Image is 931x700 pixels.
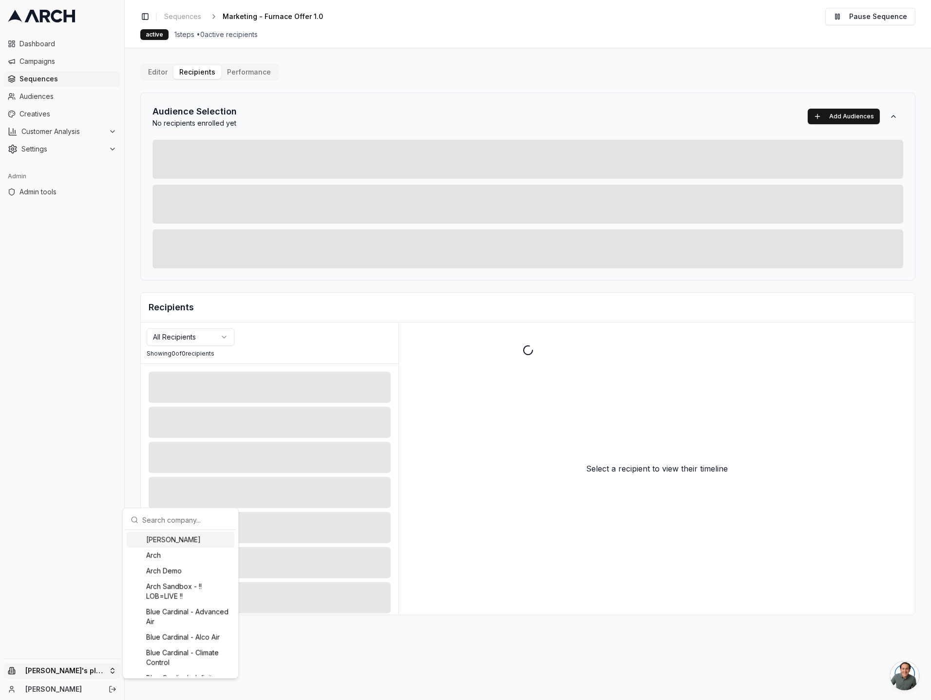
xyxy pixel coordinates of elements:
[127,548,234,563] div: Arch
[127,645,234,670] div: Blue Cardinal - Climate Control
[127,629,234,645] div: Blue Cardinal - Alco Air
[142,510,230,530] input: Search company...
[127,563,234,579] div: Arch Demo
[127,532,234,548] div: [PERSON_NAME]
[127,670,234,696] div: Blue Cardinal - Infinity [US_STATE] Air
[125,530,236,676] div: Suggestions
[127,579,234,604] div: Arch Sandbox - !! LOB=LIVE !!
[127,604,234,629] div: Blue Cardinal - Advanced Air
